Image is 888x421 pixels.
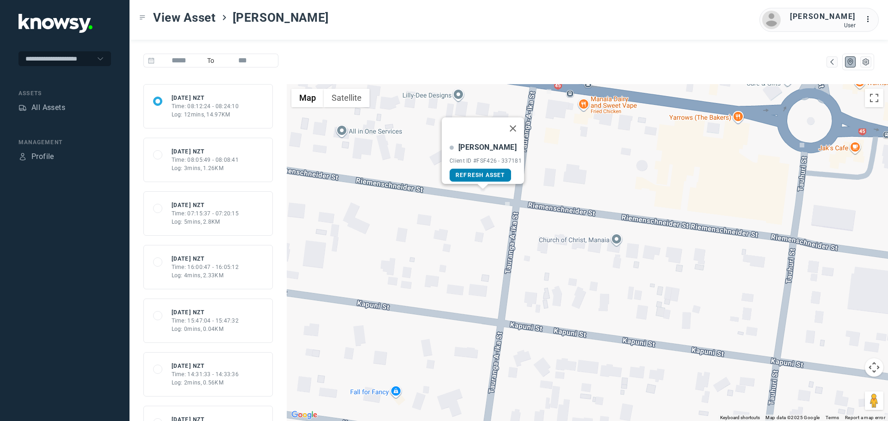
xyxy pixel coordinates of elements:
[139,14,146,21] div: Toggle Menu
[233,9,329,26] span: [PERSON_NAME]
[289,409,320,421] img: Google
[18,153,27,161] div: Profile
[31,102,65,113] div: All Assets
[172,156,239,164] div: Time: 08:05:49 - 08:08:41
[846,58,855,66] div: Map
[865,89,883,107] button: Toggle fullscreen view
[31,151,54,162] div: Profile
[790,11,856,22] div: [PERSON_NAME]
[720,415,760,421] button: Keyboard shortcuts
[172,209,239,218] div: Time: 07:15:37 - 07:20:15
[18,89,111,98] div: Assets
[458,142,517,153] div: [PERSON_NAME]
[324,89,370,107] button: Show satellite imagery
[502,117,524,140] button: Close
[172,317,239,325] div: Time: 15:47:04 - 15:47:32
[172,218,239,226] div: Log: 5mins, 2.8KM
[450,169,511,182] a: Refresh Asset
[291,89,324,107] button: Show street map
[172,102,239,110] div: Time: 08:12:24 - 08:24:10
[18,151,54,162] a: ProfileProfile
[172,147,239,156] div: [DATE] NZT
[172,94,239,102] div: [DATE] NZT
[828,58,836,66] div: Map
[790,22,856,29] div: User
[762,11,781,29] img: avatar.png
[172,263,239,271] div: Time: 16:00:47 - 16:05:12
[172,271,239,280] div: Log: 4mins, 2.33KM
[845,415,885,420] a: Report a map error
[450,158,522,164] div: Client ID #FSF426 - 337181
[172,378,239,387] div: Log: 2mins, 0.56KM
[172,362,239,370] div: [DATE] NZT
[765,415,820,420] span: Map data ©2025 Google
[456,172,505,178] span: Refresh Asset
[865,391,883,410] button: Drag Pegman onto the map to open Street View
[18,104,27,112] div: Assets
[172,164,239,172] div: Log: 3mins, 1.26KM
[18,102,65,113] a: AssetsAll Assets
[865,14,876,26] div: :
[865,14,876,25] div: :
[862,58,870,66] div: List
[221,14,228,21] div: >
[203,54,218,67] span: To
[153,9,216,26] span: View Asset
[172,308,239,317] div: [DATE] NZT
[289,409,320,421] a: Open this area in Google Maps (opens a new window)
[865,16,875,23] tspan: ...
[172,325,239,333] div: Log: 0mins, 0.04KM
[172,255,239,263] div: [DATE] NZT
[172,110,239,119] div: Log: 12mins, 14.97KM
[826,415,839,420] a: Terms
[865,358,883,377] button: Map camera controls
[18,138,111,146] div: Management
[172,370,239,378] div: Time: 14:31:33 - 14:33:36
[18,14,92,33] img: Application Logo
[172,201,239,209] div: [DATE] NZT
